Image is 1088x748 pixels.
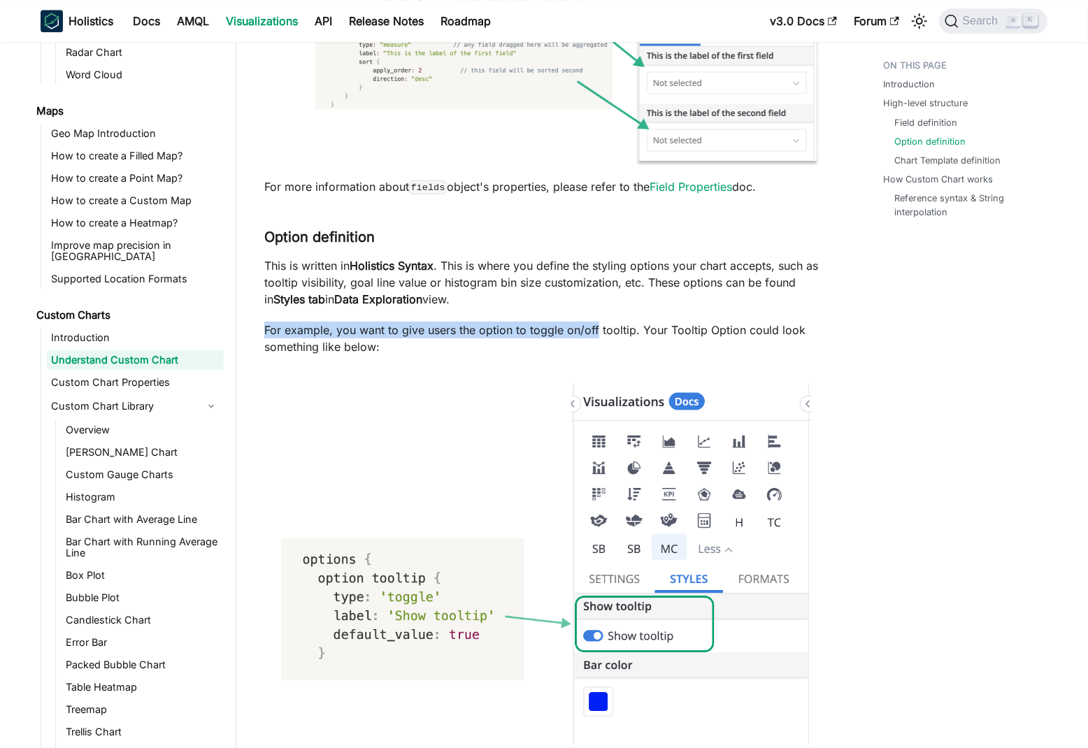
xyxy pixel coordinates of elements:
[341,10,432,32] a: Release Notes
[883,78,935,91] a: Introduction
[62,510,224,529] a: Bar Chart with Average Line
[264,178,827,195] p: For more information about object's properties, please refer to the doc.
[41,10,113,32] a: HolisticsHolistics
[199,395,224,417] button: Collapse sidebar category 'Custom Chart Library'
[47,269,224,289] a: Supported Location Formats
[62,532,224,563] a: Bar Chart with Running Average Line
[334,292,422,306] strong: Data Exploration
[62,633,224,652] a: Error Bar
[883,173,993,186] a: How Custom Chart works
[69,13,113,29] b: Holistics
[306,10,341,32] a: API
[27,42,236,748] nav: Docs sidebar
[62,487,224,507] a: Histogram
[47,213,224,233] a: How to create a Heatmap?
[62,566,224,585] a: Box Plot
[845,10,908,32] a: Forum
[47,350,224,370] a: Understand Custom Chart
[47,168,224,188] a: How to create a Point Map?
[350,259,434,273] strong: Holistics Syntax
[908,10,931,32] button: Switch between dark and light mode (currently light mode)
[47,373,224,392] a: Custom Chart Properties
[217,10,306,32] a: Visualizations
[47,124,224,143] a: Geo Map Introduction
[47,395,199,417] a: Custom Chart Library
[124,10,169,32] a: Docs
[432,10,499,32] a: Roadmap
[894,192,1033,218] a: Reference syntax & String interpolation
[894,135,966,148] a: Option definition
[264,229,827,246] h3: Option definition
[939,8,1047,34] button: Search (Command+K)
[959,15,1007,27] span: Search
[169,10,217,32] a: AMQL
[41,10,63,32] img: Holistics
[47,236,224,266] a: Improve map precision in [GEOGRAPHIC_DATA]
[894,116,957,129] a: Field definition
[264,257,827,308] p: This is written in . This is where you define the styling options your chart accepts, such as too...
[409,180,447,194] code: fields
[894,154,1001,167] a: Chart Template definition
[62,443,224,462] a: [PERSON_NAME] Chart
[264,322,827,355] p: For example, you want to give users the option to toggle on/off tooltip. Your Tooltip Option coul...
[650,180,732,194] a: Field Properties
[761,10,845,32] a: v3.0 Docs
[883,96,968,110] a: High-level structure
[62,677,224,697] a: Table Heatmap
[62,722,224,742] a: Trellis Chart
[47,328,224,347] a: Introduction
[62,465,224,484] a: Custom Gauge Charts
[62,420,224,440] a: Overview
[47,191,224,210] a: How to create a Custom Map
[62,655,224,675] a: Packed Bubble Chart
[32,305,224,325] a: Custom Charts
[32,101,224,121] a: Maps
[62,65,224,85] a: Word Cloud
[1006,15,1020,27] kbd: ⌘
[1024,14,1038,27] kbd: K
[273,292,325,306] strong: Styles tab
[62,43,224,62] a: Radar Chart
[47,146,224,166] a: How to create a Filled Map?
[62,588,224,607] a: Bubble Plot
[62,700,224,719] a: Treemap
[62,610,224,630] a: Candlestick Chart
